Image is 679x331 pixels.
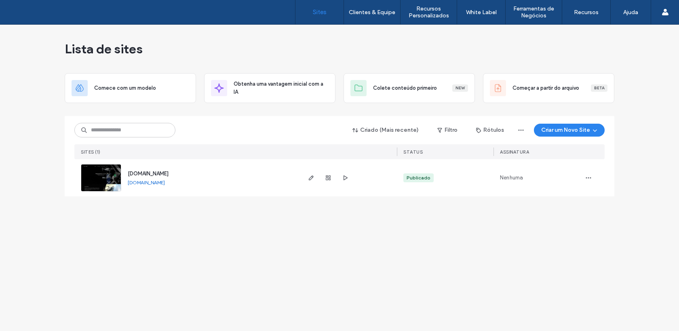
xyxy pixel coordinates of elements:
span: Lista de sites [65,41,143,57]
label: Sites [313,8,327,16]
span: Assinatura [500,149,529,155]
span: Sites (1) [81,149,101,155]
span: STATUS [403,149,423,155]
span: Colete conteúdo primeiro [373,84,437,92]
span: Comece com um modelo [94,84,156,92]
label: White Label [466,9,497,16]
button: Rótulos [469,124,511,137]
button: Criado (Mais recente) [346,124,426,137]
span: Nenhuma [500,174,523,182]
label: Ferramentas de Negócios [506,5,562,19]
div: New [452,84,468,92]
div: Começar a partir do arquivoBeta [483,73,614,103]
label: Clientes & Equipe [349,9,395,16]
div: Colete conteúdo primeiroNew [344,73,475,103]
a: [DOMAIN_NAME] [128,171,169,177]
label: Ajuda [623,9,638,16]
div: Obtenha uma vantagem inicial com a IA [204,73,335,103]
span: Obtenha uma vantagem inicial com a IA [234,80,329,96]
div: Publicado [407,174,430,181]
button: Filtro [429,124,466,137]
span: Começar a partir do arquivo [512,84,579,92]
div: Comece com um modelo [65,73,196,103]
label: Recursos [574,9,599,16]
button: Criar um Novo Site [534,124,605,137]
div: Beta [591,84,607,92]
a: [DOMAIN_NAME] [128,179,165,186]
label: Recursos Personalizados [401,5,457,19]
